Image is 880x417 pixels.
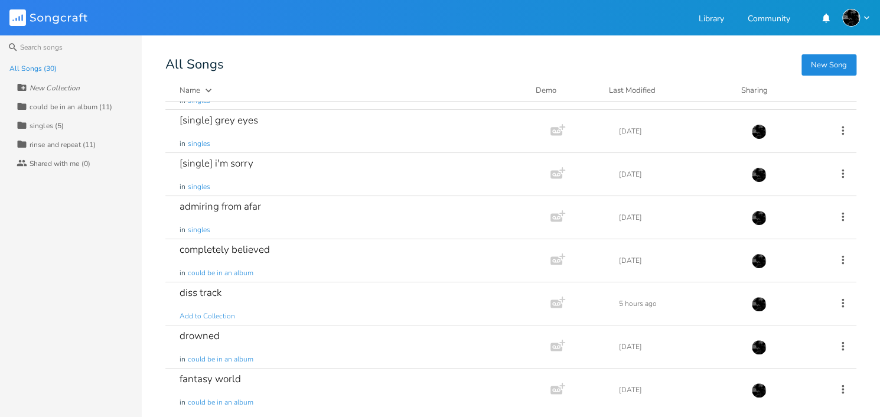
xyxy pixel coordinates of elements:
span: singles [188,182,210,192]
div: Shared with me (0) [30,160,90,167]
div: [DATE] [619,257,737,264]
div: [DATE] [619,343,737,350]
img: nvouers [751,124,767,139]
span: could be in an album [188,398,253,408]
div: rinse and repeat (11) [30,141,96,148]
div: Last Modified [609,85,656,96]
img: nvouers [751,340,767,355]
img: nvouers [751,210,767,226]
div: singles (5) [30,122,64,129]
img: nvouers [751,383,767,398]
img: nvouers [842,9,860,27]
span: in [180,182,185,192]
div: admiring from afar [180,201,261,211]
div: could be in an album (11) [30,103,113,110]
div: New Collection [30,84,80,92]
span: in [180,398,185,408]
div: All Songs [165,59,856,70]
img: nvouers [751,167,767,183]
div: Demo [536,84,595,96]
span: in [180,354,185,364]
div: 5 hours ago [619,300,737,307]
div: [DATE] [619,386,737,393]
a: Library [699,15,724,25]
span: Add to Collection [180,311,235,321]
div: [single] grey eyes [180,115,258,125]
span: in [180,268,185,278]
img: nvouers [751,253,767,269]
div: [single] i'm sorry [180,158,253,168]
div: fantasy world [180,374,241,384]
div: [DATE] [619,214,737,221]
div: completely believed [180,245,270,255]
div: [DATE] [619,128,737,135]
span: could be in an album [188,354,253,364]
span: singles [188,139,210,149]
span: in [180,225,185,235]
span: in [180,139,185,149]
div: diss track [180,288,221,298]
img: nvouers [751,297,767,312]
span: singles [188,225,210,235]
div: Name [180,85,200,96]
div: drowned [180,331,220,341]
div: [DATE] [619,171,737,178]
span: could be in an album [188,268,253,278]
a: Community [748,15,790,25]
button: New Song [801,54,856,76]
div: Sharing [741,84,812,96]
div: All Songs (30) [9,65,57,72]
button: Name [180,84,522,96]
button: Last Modified [609,84,727,96]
